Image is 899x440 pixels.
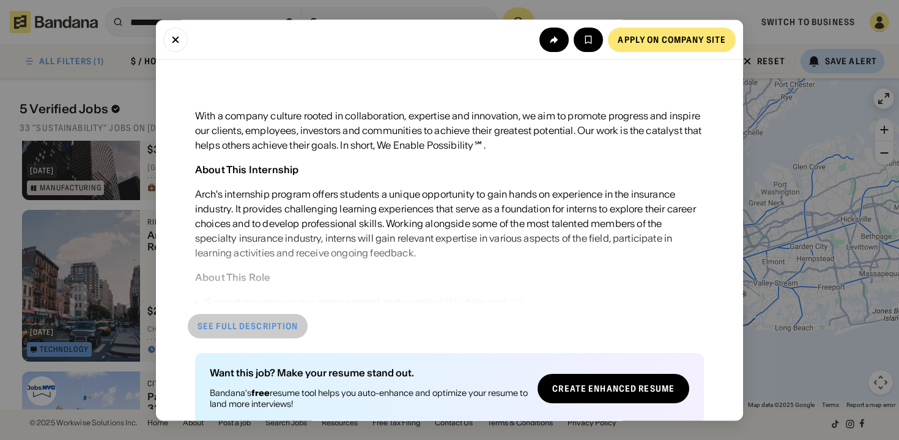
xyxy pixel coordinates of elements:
div: About This Role [195,272,270,284]
b: free [251,388,270,399]
div: Arch's internship program offers students a unique opportunity to gain hands on experience in the... [195,187,704,261]
div: With a company culture rooted in collaboration, expertise and innovation, we aim to promote progr... [195,109,704,153]
div: Apply on company site [618,35,726,43]
div: Bandana's resume tool helps you auto-enhance and optimize your resume to land more interviews! [210,388,528,410]
div: Create Enhanced Resume [552,385,675,393]
div: Want this job? Make your resume stand out. [210,368,528,378]
div: See full description [198,323,298,331]
button: Close [163,27,188,51]
div: Support greenhouse gas measurement and sustainability data analysis. [205,295,704,310]
div: About This Internship [195,164,298,176]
